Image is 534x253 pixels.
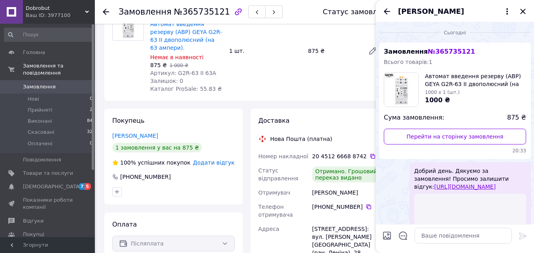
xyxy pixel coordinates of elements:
[398,6,464,17] span: [PERSON_NAME]
[312,167,381,182] div: Отримано. Грошовий переказ видано
[384,73,418,107] img: 6453490058_w100_h100_avtomat-vvodu-rezervu.jpg
[90,107,92,114] span: 2
[425,90,460,95] span: 1000 x 1 (шт.)
[4,28,93,42] input: Пошук
[23,217,43,225] span: Відгуки
[428,48,475,55] span: № 365735121
[384,113,444,122] span: Сума замовлення:
[150,62,167,68] span: 875 ₴
[90,140,92,147] span: 0
[518,7,528,16] button: Закрити
[507,113,526,122] span: 875 ₴
[23,183,81,190] span: [DEMOGRAPHIC_DATA]
[85,183,91,190] span: 5
[441,30,469,36] span: Сьогодні
[112,117,145,124] span: Покупець
[23,83,56,90] span: Замовлення
[87,118,92,125] span: 84
[414,167,526,191] span: Добрий день. Дякуємо за замовлення! Просимо залишити відгук:
[23,49,45,56] span: Головна
[103,8,109,16] div: Повернутися назад
[384,129,526,144] a: Перейти на сторінку замовлення
[150,70,216,76] span: Артикул: G2R-63 II 63А
[193,159,234,166] span: Додати відгук
[384,148,526,154] span: 20:33 12.10.2025
[112,133,158,139] a: [PERSON_NAME]
[150,86,222,92] span: Каталог ProSale: 55.83 ₴
[87,129,92,136] span: 32
[28,129,55,136] span: Скасовані
[259,226,279,232] span: Адреса
[23,62,95,77] span: Замовлення та повідомлення
[112,143,202,152] div: 1 замовлення у вас на 875 ₴
[259,189,291,196] span: Отримувач
[23,197,73,211] span: Показники роботи компанії
[259,167,298,182] span: Статус відправлення
[259,153,309,159] span: Номер накладної
[382,7,392,16] button: Назад
[26,12,95,19] div: Ваш ID: 3977100
[312,152,381,160] div: 20 4512 6668 8742
[23,231,44,238] span: Покупці
[226,45,305,56] div: 1 шт.
[170,63,188,68] span: 1 000 ₴
[112,221,137,228] span: Оплата
[79,183,85,190] span: 7
[28,107,52,114] span: Прийняті
[434,184,496,190] a: [URL][DOMAIN_NAME]
[90,96,92,103] span: 0
[259,117,290,124] span: Доставка
[28,140,53,147] span: Оплачені
[384,59,432,65] span: Всього товарів: 1
[23,156,61,163] span: Повідомлення
[312,203,381,211] div: [PHONE_NUMBER]
[398,6,512,17] button: [PERSON_NAME]
[398,231,408,241] button: Відкрити шаблони відповідей
[119,7,172,17] span: Замовлення
[174,7,230,17] span: №365735121
[113,9,143,40] img: Автомат введення резерву (АВР) GEYA G2R-63 II двополюсний (на 63 ампери).
[425,72,526,88] span: Автомат введення резерву (АВР) GEYA G2R-63 II двополюсний (на 63 ампери).
[150,54,204,60] span: Немає в наявності
[305,45,362,56] div: 875 ₴
[311,186,382,200] div: [PERSON_NAME]
[23,170,73,177] span: Товари та послуги
[28,96,39,103] span: Нові
[28,118,52,125] span: Виконані
[379,28,531,36] div: 12.10.2025
[268,135,334,143] div: Нова Пошта (платна)
[365,43,381,59] a: Редагувати
[323,8,395,16] div: Статус замовлення
[259,204,293,218] span: Телефон отримувача
[112,159,191,167] div: успішних покупок
[120,159,136,166] span: 100%
[26,5,85,12] span: Dobrobut
[150,78,183,84] span: Залишок: 0
[150,21,222,51] a: Автомат введення резерву (АВР) GEYA G2R-63 II двополюсний (на 63 ампери).
[384,48,475,55] span: Замовлення
[425,96,450,104] span: 1000 ₴
[119,173,172,181] div: [PHONE_NUMBER]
